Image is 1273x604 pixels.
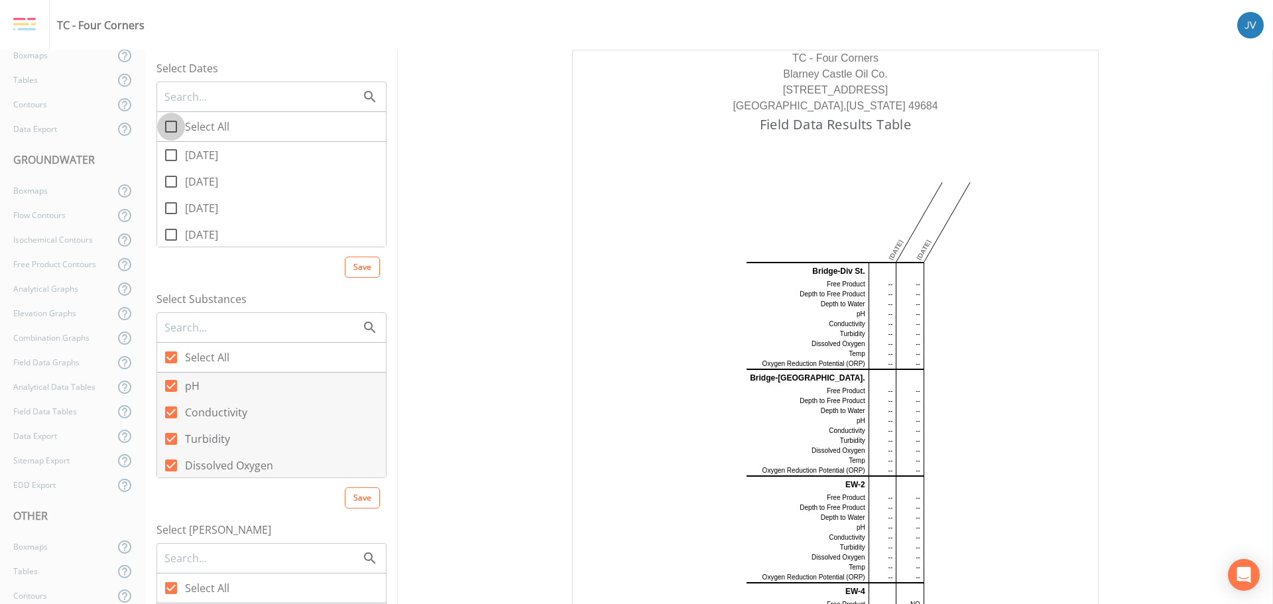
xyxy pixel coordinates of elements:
[163,319,362,336] input: Search...
[573,50,1098,66] div: TC - Four Corners
[896,552,924,562] td: --
[896,416,924,426] td: --
[185,349,229,365] span: Select All
[896,542,924,552] td: --
[747,386,869,396] td: Free Product
[747,552,869,562] td: Dissolved Oxygen
[869,309,896,319] td: --
[896,359,924,369] td: --
[896,572,924,583] td: --
[747,572,869,583] td: Oxygen Reduction Potential (ORP)
[896,426,924,436] td: --
[156,522,387,538] label: Select [PERSON_NAME]
[747,329,869,339] td: Turbidity
[747,396,869,406] td: Depth to Free Product
[869,299,896,309] td: --
[869,455,896,465] td: --
[869,289,896,299] td: --
[869,329,896,339] td: --
[747,309,869,319] td: pH
[185,200,218,216] span: [DATE]
[896,396,924,406] td: --
[869,465,896,476] td: --
[869,503,896,513] td: --
[869,416,896,426] td: --
[747,446,869,455] td: Dissolved Oxygen
[345,487,380,509] button: Save
[869,279,896,289] td: --
[747,279,869,289] td: Free Product
[896,299,924,309] td: --
[185,119,229,135] span: Select All
[747,476,869,493] td: EW-2
[747,513,869,522] td: Depth to Water
[747,263,869,279] td: Bridge-Div St.
[185,378,200,394] span: pH
[156,60,387,76] label: Select Dates
[747,493,869,503] td: Free Product
[916,178,967,261] span: [DATE]
[1228,559,1260,591] div: Open Intercom Messenger
[185,147,218,163] span: [DATE]
[747,503,869,513] td: Depth to Free Product
[747,583,869,599] td: EW-4
[185,227,218,243] span: [DATE]
[896,329,924,339] td: --
[896,493,924,503] td: --
[747,416,869,426] td: pH
[896,465,924,476] td: --
[747,455,869,465] td: Temp
[573,114,1098,135] h3: Field Data Results Table
[896,319,924,329] td: --
[869,319,896,329] td: --
[185,431,230,447] span: Turbidity
[896,532,924,542] td: --
[869,562,896,572] td: --
[747,319,869,329] td: Conductivity
[869,572,896,583] td: --
[896,309,924,319] td: --
[869,446,896,455] td: --
[896,513,924,522] td: --
[156,291,387,307] label: Select Substances
[747,349,869,359] td: Temp
[747,522,869,532] td: pH
[163,88,362,105] input: Search...
[896,446,924,455] td: --
[185,404,247,420] span: Conductivity
[869,522,896,532] td: --
[747,465,869,476] td: Oxygen Reduction Potential (ORP)
[869,542,896,552] td: --
[896,436,924,446] td: --
[869,406,896,416] td: --
[869,386,896,396] td: --
[13,17,36,32] img: logo
[747,426,869,436] td: Conductivity
[747,359,869,369] td: Oxygen Reduction Potential (ORP)
[896,289,924,299] td: --
[869,339,896,349] td: --
[1237,12,1264,38] img: d880935ebd2e17e4df7e3e183e9934ef
[896,406,924,416] td: --
[869,493,896,503] td: --
[896,349,924,359] td: --
[747,436,869,446] td: Turbidity
[869,396,896,406] td: --
[185,457,273,473] span: Dissolved Oxygen
[163,550,362,567] input: Search...
[747,339,869,349] td: Dissolved Oxygen
[747,562,869,572] td: Temp
[896,503,924,513] td: --
[57,17,145,33] div: TC - Four Corners
[747,289,869,299] td: Depth to Free Product
[869,532,896,542] td: --
[896,386,924,396] td: --
[896,279,924,289] td: --
[869,349,896,359] td: --
[185,174,218,190] span: [DATE]
[747,299,869,309] td: Depth to Water
[896,562,924,572] td: --
[573,98,1098,114] div: [GEOGRAPHIC_DATA], [US_STATE] 49684
[869,513,896,522] td: --
[747,532,869,542] td: Conductivity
